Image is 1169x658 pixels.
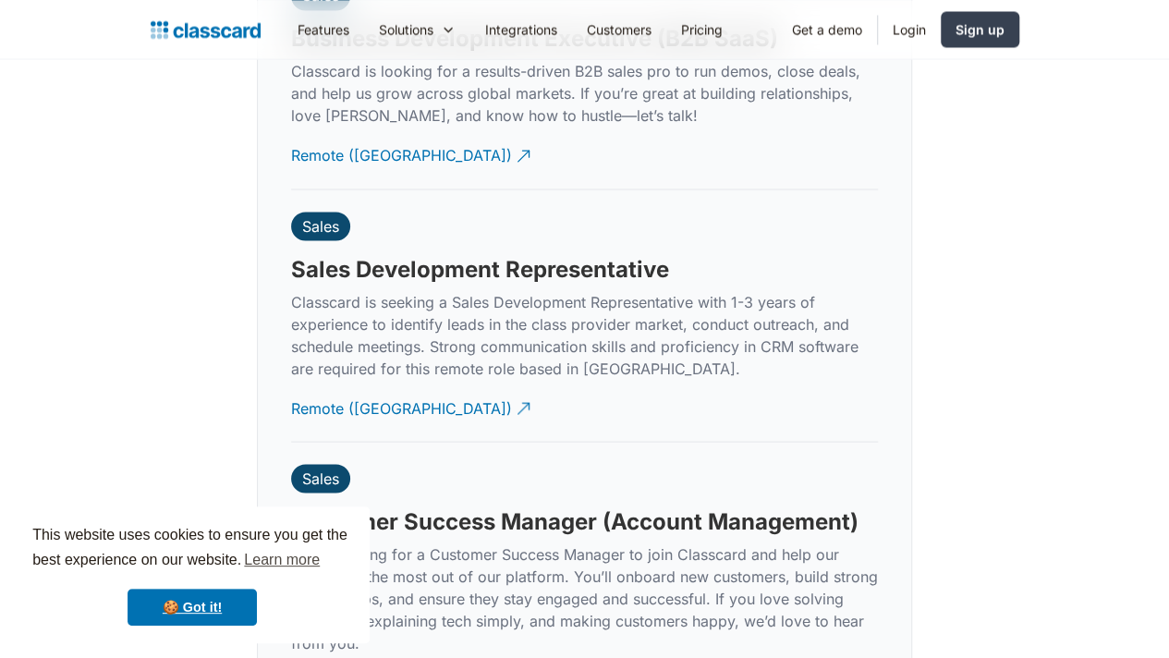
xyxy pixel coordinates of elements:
[956,19,1005,39] div: Sign up
[241,546,323,574] a: learn more about cookies
[291,542,878,653] p: We’re looking for a Customer Success Manager to join Classcard and help our clients get the most ...
[572,8,666,50] a: Customers
[291,130,512,166] div: Remote ([GEOGRAPHIC_DATA])
[364,8,470,50] div: Solutions
[291,383,533,433] a: Remote ([GEOGRAPHIC_DATA])
[151,17,261,43] a: home
[470,8,572,50] a: Integrations
[283,8,364,50] a: Features
[15,506,370,643] div: cookieconsent
[878,8,941,50] a: Login
[291,383,512,419] div: Remote ([GEOGRAPHIC_DATA])
[302,469,339,487] div: Sales
[302,216,339,235] div: Sales
[666,8,737,50] a: Pricing
[32,524,352,574] span: This website uses cookies to ensure you get the best experience on our website.
[941,11,1019,47] a: Sign up
[291,507,858,535] h3: Customer Success Manager (Account Management)
[291,130,533,181] a: Remote ([GEOGRAPHIC_DATA])
[777,8,877,50] a: Get a demo
[128,589,257,626] a: dismiss cookie message
[291,255,669,283] h3: Sales Development Representative
[379,19,433,39] div: Solutions
[291,290,878,379] p: Classcard is seeking a Sales Development Representative with 1-3 years of experience to identify ...
[291,60,878,127] p: Classcard is looking for a results-driven B2B sales pro to run demos, close deals, and help us gr...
